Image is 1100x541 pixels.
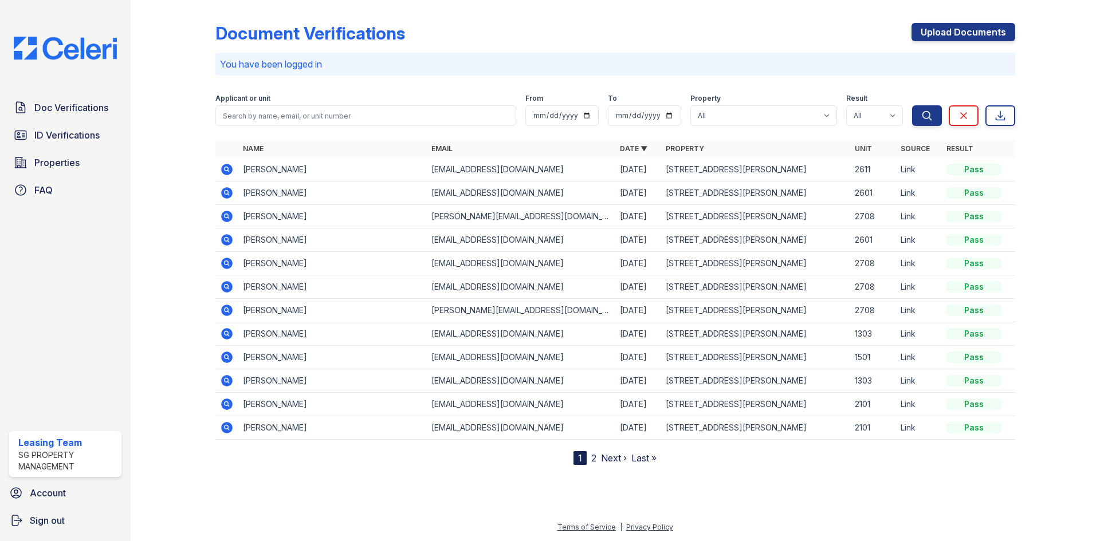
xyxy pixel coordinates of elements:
td: [PERSON_NAME] [238,369,427,393]
td: [EMAIL_ADDRESS][DOMAIN_NAME] [427,416,615,440]
td: [DATE] [615,346,661,369]
div: 1 [573,451,587,465]
label: Applicant or unit [215,94,270,103]
div: Pass [946,187,1001,199]
a: Result [946,144,973,153]
td: [DATE] [615,252,661,275]
td: [STREET_ADDRESS][PERSON_NAME] [661,181,850,205]
div: Pass [946,352,1001,363]
td: Link [896,416,942,440]
span: Sign out [30,514,65,527]
div: Pass [946,211,1001,222]
a: Unit [855,144,872,153]
div: Pass [946,164,1001,175]
a: Last » [631,452,657,464]
a: Source [901,144,930,153]
td: [STREET_ADDRESS][PERSON_NAME] [661,205,850,228]
a: Terms of Service [557,523,616,531]
td: [PERSON_NAME] [238,299,427,322]
td: [STREET_ADDRESS][PERSON_NAME] [661,322,850,346]
div: SG Property Management [18,449,117,472]
td: Link [896,181,942,205]
a: Next › [601,452,627,464]
td: 2611 [850,158,896,181]
td: [DATE] [615,275,661,299]
td: [DATE] [615,181,661,205]
a: Account [5,481,126,504]
td: [DATE] [615,322,661,346]
div: Pass [946,258,1001,269]
td: [EMAIL_ADDRESS][DOMAIN_NAME] [427,369,615,393]
td: [PERSON_NAME] [238,205,427,228]
td: Link [896,346,942,369]
td: 2708 [850,275,896,299]
td: [PERSON_NAME] [238,393,427,416]
td: [STREET_ADDRESS][PERSON_NAME] [661,158,850,181]
td: [EMAIL_ADDRESS][DOMAIN_NAME] [427,346,615,369]
td: [PERSON_NAME] [238,275,427,299]
td: [EMAIL_ADDRESS][DOMAIN_NAME] [427,181,615,205]
td: [DATE] [615,393,661,416]
div: Pass [946,422,1001,433]
label: Result [846,94,867,103]
div: Pass [946,305,1001,316]
div: Pass [946,328,1001,339]
div: Pass [946,375,1001,386]
td: [DATE] [615,369,661,393]
td: Link [896,205,942,228]
a: Date ▼ [620,144,647,153]
td: [DATE] [615,228,661,252]
td: [PERSON_NAME] [238,228,427,252]
td: [STREET_ADDRESS][PERSON_NAME] [661,228,850,252]
td: [EMAIL_ADDRESS][DOMAIN_NAME] [427,322,615,346]
a: Properties [9,151,121,174]
td: 2708 [850,252,896,275]
td: [EMAIL_ADDRESS][DOMAIN_NAME] [427,158,615,181]
td: [EMAIL_ADDRESS][DOMAIN_NAME] [427,393,615,416]
td: Link [896,275,942,299]
div: Pass [946,234,1001,246]
td: [STREET_ADDRESS][PERSON_NAME] [661,416,850,440]
td: 1303 [850,369,896,393]
td: [PERSON_NAME] [238,416,427,440]
span: ID Verifications [34,128,100,142]
td: [DATE] [615,158,661,181]
td: [PERSON_NAME] [238,252,427,275]
td: 1303 [850,322,896,346]
div: Document Verifications [215,23,405,44]
a: Sign out [5,509,126,532]
td: [STREET_ADDRESS][PERSON_NAME] [661,369,850,393]
a: ID Verifications [9,124,121,147]
div: Pass [946,281,1001,293]
td: 2101 [850,393,896,416]
td: [STREET_ADDRESS][PERSON_NAME] [661,252,850,275]
span: Doc Verifications [34,101,108,114]
p: You have been logged in [220,57,1011,71]
div: Leasing Team [18,436,117,449]
td: [PERSON_NAME] [238,158,427,181]
a: Email [431,144,453,153]
a: Name [243,144,264,153]
label: From [525,94,543,103]
label: To [608,94,617,103]
img: CE_Logo_Blue-a8612792a0a2168367f1c8372b55b34899dd931a85d93a1a3d3e32e68fde9ad4.png [5,37,126,60]
a: 2 [591,452,596,464]
div: | [620,523,622,531]
td: Link [896,252,942,275]
td: Link [896,322,942,346]
a: FAQ [9,179,121,202]
td: 2601 [850,228,896,252]
td: Link [896,158,942,181]
td: 2708 [850,205,896,228]
td: [STREET_ADDRESS][PERSON_NAME] [661,299,850,322]
td: Link [896,393,942,416]
td: [PERSON_NAME] [238,322,427,346]
td: [STREET_ADDRESS][PERSON_NAME] [661,393,850,416]
a: Privacy Policy [626,523,673,531]
a: Property [666,144,704,153]
td: [PERSON_NAME] [238,181,427,205]
td: [EMAIL_ADDRESS][DOMAIN_NAME] [427,228,615,252]
td: 2601 [850,181,896,205]
td: [PERSON_NAME][EMAIL_ADDRESS][DOMAIN_NAME] [427,299,615,322]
